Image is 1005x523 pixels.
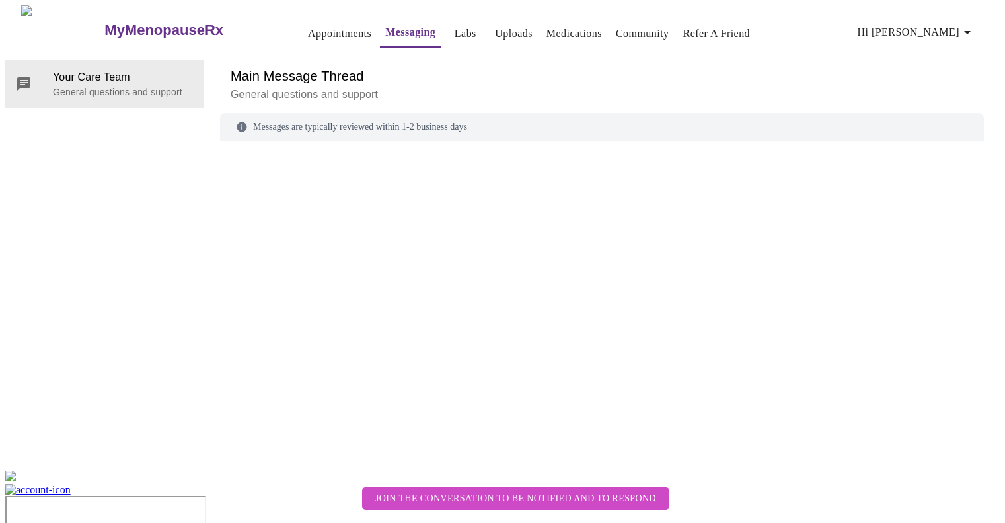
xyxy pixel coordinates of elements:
a: Uploads [495,24,533,43]
span: Your Care Team [53,69,193,85]
a: Medications [546,24,602,43]
button: Hi [PERSON_NAME] [852,19,981,46]
img: MyMenopauseRx Logo [21,5,103,55]
a: Messaging [385,23,435,42]
h3: MyMenopauseRx [104,22,223,39]
button: Labs [444,20,486,47]
h6: Main Message Thread [231,65,973,87]
div: Your Care TeamGeneral questions and support [5,60,204,108]
button: Medications [541,20,607,47]
button: Appointments [303,20,377,47]
a: Appointments [308,24,371,43]
button: Community [611,20,675,47]
button: Uploads [490,20,538,47]
p: General questions and support [231,87,973,102]
a: Labs [455,24,476,43]
div: Messages are typically reviewed within 1-2 business days [220,113,984,141]
button: Refer a Friend [678,20,756,47]
a: Community [616,24,669,43]
span: Hi [PERSON_NAME] [858,23,975,42]
p: General questions and support [53,85,193,99]
button: Messaging [380,19,441,48]
a: Refer a Friend [683,24,751,43]
a: MyMenopauseRx [103,7,276,54]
